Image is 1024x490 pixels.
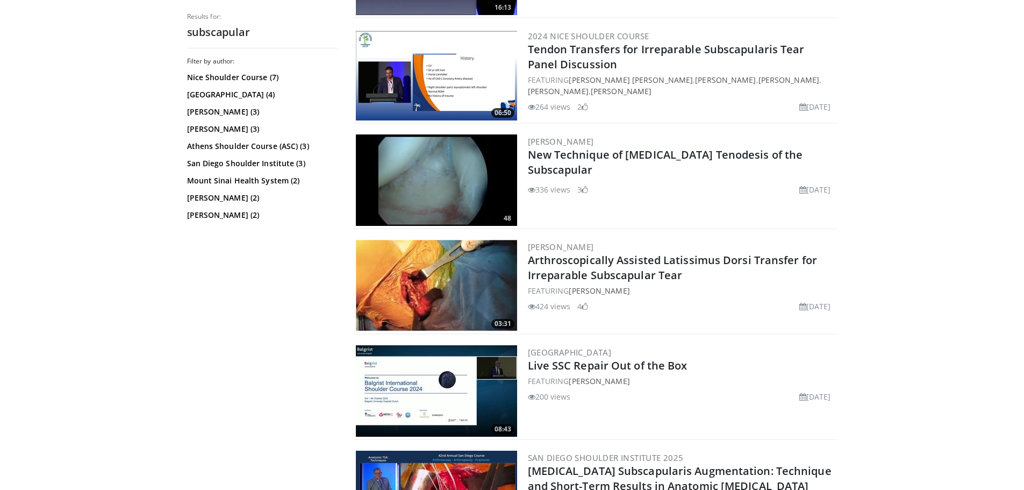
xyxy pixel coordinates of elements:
a: San Diego Shoulder Institute 2025 [528,452,684,463]
li: [DATE] [799,184,831,195]
a: 2024 Nice Shoulder Course [528,31,649,41]
a: [PERSON_NAME] [528,242,594,252]
a: [PERSON_NAME] (2) [187,193,335,203]
a: Live SSC Repair Out of the Box [528,358,688,373]
div: FEATURING [528,375,835,387]
li: [DATE] [799,101,831,112]
a: [PERSON_NAME] [528,136,594,147]
a: [PERSON_NAME] [569,376,629,386]
a: Nice Shoulder Course (7) [187,72,335,83]
a: 03:31 [356,240,517,331]
a: [PERSON_NAME] [PERSON_NAME] [569,75,693,85]
span: 16:13 [491,3,514,12]
span: 08:43 [491,424,514,434]
a: 06:50 [356,29,517,120]
a: New Technique of [MEDICAL_DATA] Tenodesis of the Subscapular [528,147,803,177]
a: Mount Sinai Health System (2) [187,175,335,186]
img: 35b6cd43-534a-44f8-8b56-114590a3b217.300x170_q85_crop-smart_upscale.jpg [356,240,517,331]
li: 3 [577,184,588,195]
p: Results for: [187,12,338,21]
a: [PERSON_NAME] (3) [187,106,335,117]
a: [PERSON_NAME] [758,75,819,85]
span: 03:31 [491,319,514,329]
img: 54bc5a32-e397-41bd-9bd6-deab32342e0a.300x170_q85_crop-smart_upscale.jpg [356,29,517,120]
li: [DATE] [799,391,831,402]
span: 48 [500,214,514,223]
img: 64e86185-2298-4578-84d9-9f8f65b3354a.300x170_q85_crop-smart_upscale.jpg [356,345,517,437]
span: 06:50 [491,108,514,118]
li: 424 views [528,301,571,312]
a: [PERSON_NAME] [528,86,589,96]
li: 2 [577,101,588,112]
div: FEATURING , , , , [528,74,835,97]
a: 08:43 [356,345,517,437]
a: [GEOGRAPHIC_DATA] [528,347,612,358]
a: Tendon Transfers for Irreparable Subscapularis Tear Panel Discussion [528,42,805,72]
li: 336 views [528,184,571,195]
li: 200 views [528,391,571,402]
li: 4 [577,301,588,312]
li: [DATE] [799,301,831,312]
a: [PERSON_NAME] (2) [187,210,335,221]
a: [PERSON_NAME] [591,86,651,96]
a: [PERSON_NAME] [695,75,756,85]
li: 264 views [528,101,571,112]
a: San Diego Shoulder Institute (3) [187,158,335,169]
h2: subscapular [187,25,338,39]
img: 720d1e46-4d0b-4ca0-a07c-6a7421018efa.300x170_q85_crop-smart_upscale.jpg [356,134,517,226]
a: Arthroscopically Assisted Latissimus Dorsi Transfer for Irreparable Subscapular Tear [528,253,818,282]
a: [PERSON_NAME] [569,286,629,296]
a: 48 [356,134,517,226]
h3: Filter by author: [187,57,338,66]
div: FEATURING [528,285,835,296]
a: Athens Shoulder Course (ASC) (3) [187,141,335,152]
a: [GEOGRAPHIC_DATA] (4) [187,89,335,100]
a: [PERSON_NAME] (3) [187,124,335,134]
